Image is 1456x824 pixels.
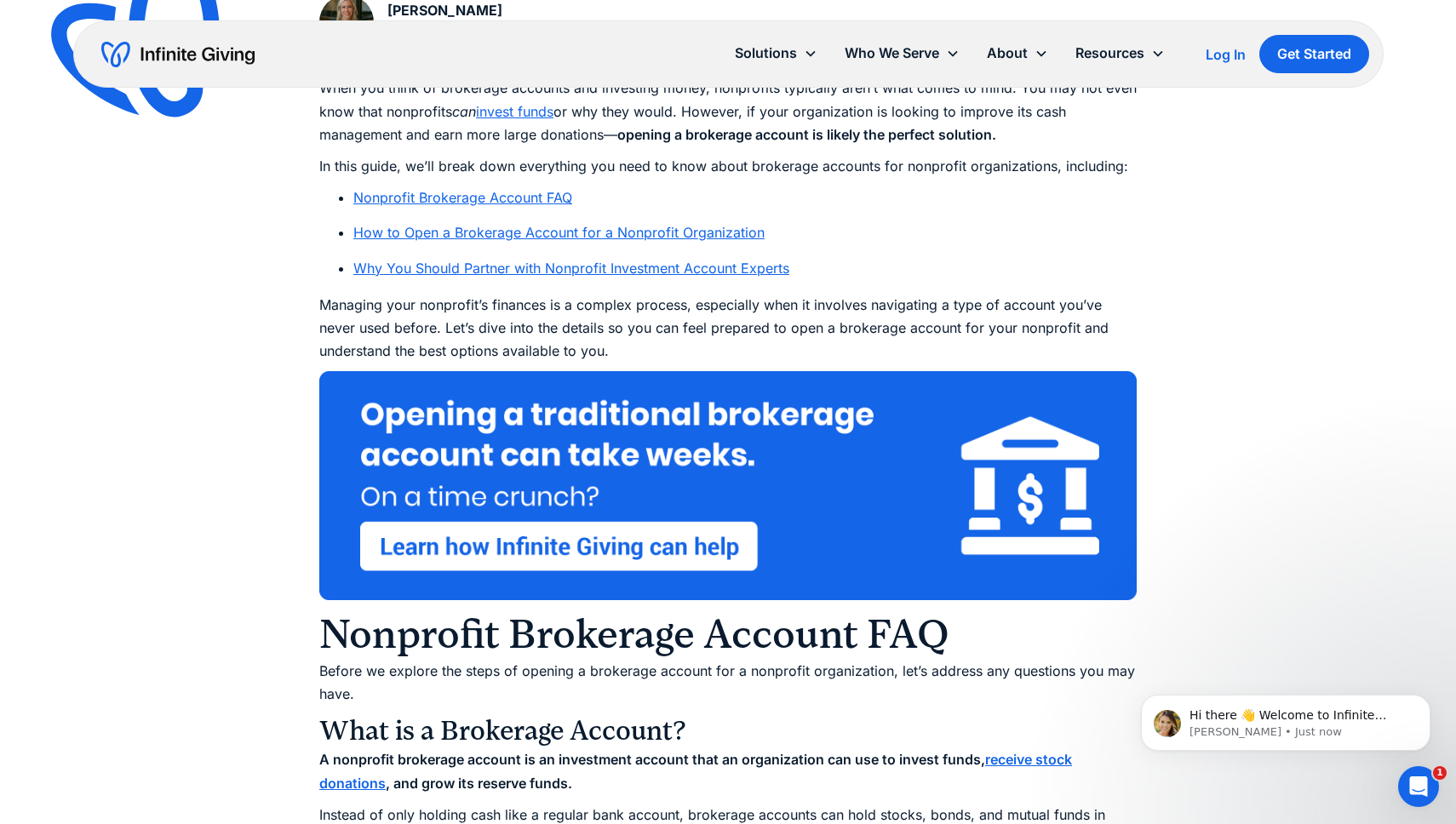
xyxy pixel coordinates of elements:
[1115,659,1456,778] iframe: Intercom notifications message
[319,294,1137,363] p: Managing your nonprofit’s finances is a complex process, especially when it involves navigating a...
[452,103,476,120] em: can
[319,77,1137,146] p: When you think of brokerage accounts and investing money, nonprofits typically aren’t what comes ...
[319,714,1137,748] h3: What is a Brokerage Account?
[1433,766,1447,780] span: 1
[319,609,1137,660] h2: Nonprofit Brokerage Account FAQ
[1206,48,1246,61] div: Log In
[1062,35,1178,72] div: Resources
[353,189,572,206] a: Nonprofit Brokerage Account FAQ
[973,35,1062,72] div: About
[353,224,765,241] a: How to Open a Brokerage Account for a Nonprofit Organization
[1398,766,1439,807] iframe: Intercom live chat
[617,126,996,143] strong: opening a brokerage account is likely the perfect solution.
[319,751,1072,791] a: receive stock donations
[1259,35,1369,73] a: Get Started
[319,660,1137,706] p: Before we explore the steps of opening a brokerage account for a nonprofit organization, let’s ad...
[319,751,985,768] strong: A nonprofit brokerage account is an investment account that an organization can use to invest funds,
[353,260,789,277] a: Why You Should Partner with Nonprofit Investment Account Experts
[1206,44,1246,65] a: Log In
[721,35,831,72] div: Solutions
[386,775,572,792] strong: , and grow its reserve funds.
[831,35,973,72] div: Who We Serve
[319,371,1137,600] img: Opening a traditional nonprofit brokerage account can take weeks. On a time crunch? Click to get ...
[1075,42,1144,65] div: Resources
[987,42,1028,65] div: About
[845,42,939,65] div: Who We Serve
[101,41,255,68] a: home
[476,103,553,120] a: invest funds
[319,155,1137,178] p: In this guide, we’ll break down everything you need to know about brokerage accounts for nonprofi...
[735,42,797,65] div: Solutions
